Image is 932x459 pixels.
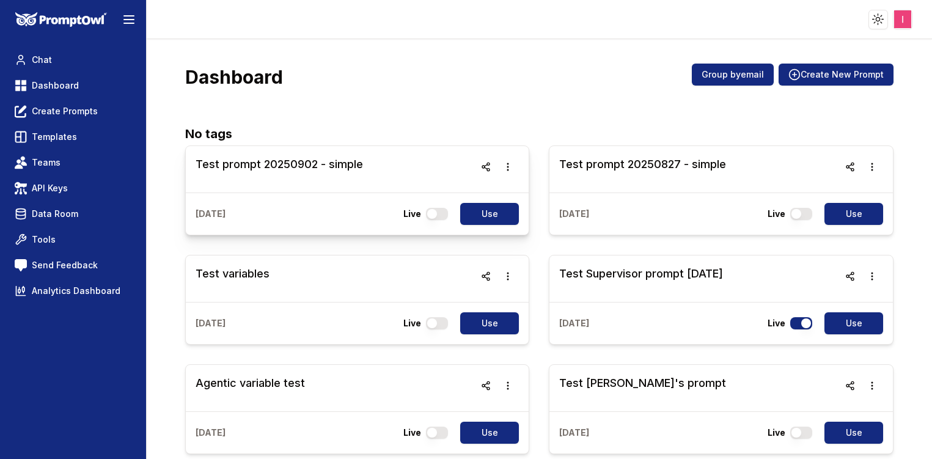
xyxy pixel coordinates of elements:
[559,375,726,392] h3: Test [PERSON_NAME]'s prompt
[460,312,519,334] button: Use
[559,317,589,329] p: [DATE]
[10,152,136,174] a: Teams
[32,79,79,92] span: Dashboard
[10,75,136,97] a: Dashboard
[32,54,52,66] span: Chat
[10,177,136,199] a: API Keys
[32,182,68,194] span: API Keys
[10,100,136,122] a: Create Prompts
[768,427,785,439] p: Live
[196,156,363,173] h3: Test prompt 20250902 - simple
[32,156,61,169] span: Teams
[768,208,785,220] p: Live
[185,66,283,88] h3: Dashboard
[10,49,136,71] a: Chat
[817,203,883,225] a: Use
[817,312,883,334] a: Use
[692,64,774,86] button: Group byemail
[559,156,726,183] a: Test prompt 20250827 - simple
[15,12,107,28] img: PromptOwl
[559,208,589,220] p: [DATE]
[32,285,120,297] span: Analytics Dashboard
[196,375,305,392] h3: Agentic variable test
[768,317,785,329] p: Live
[32,131,77,143] span: Templates
[32,259,98,271] span: Send Feedback
[10,126,136,148] a: Templates
[403,208,421,220] p: Live
[196,317,226,329] p: [DATE]
[460,203,519,225] button: Use
[196,156,363,183] a: Test prompt 20250902 - simple
[196,427,226,439] p: [DATE]
[403,427,421,439] p: Live
[817,422,883,444] a: Use
[196,208,226,220] p: [DATE]
[10,203,136,225] a: Data Room
[10,280,136,302] a: Analytics Dashboard
[824,312,883,334] button: Use
[10,254,136,276] a: Send Feedback
[559,156,726,173] h3: Test prompt 20250827 - simple
[196,265,270,282] h3: Test variables
[824,203,883,225] button: Use
[824,422,883,444] button: Use
[32,105,98,117] span: Create Prompts
[779,64,893,86] button: Create New Prompt
[559,265,723,282] h3: Test Supervisor prompt [DATE]
[453,422,519,444] a: Use
[403,317,421,329] p: Live
[894,10,912,28] img: ACg8ocLcalYY8KTZ0qfGg_JirqB37-qlWKk654G7IdWEKZx1cb7MQQ=s96-c
[453,203,519,225] a: Use
[196,375,305,402] a: Agentic variable test
[15,259,27,271] img: feedback
[32,233,56,246] span: Tools
[196,265,270,292] a: Test variables
[185,125,894,143] h2: No tags
[453,312,519,334] a: Use
[559,375,726,402] a: Test [PERSON_NAME]'s prompt
[559,265,723,292] a: Test Supervisor prompt [DATE]
[460,422,519,444] button: Use
[559,427,589,439] p: [DATE]
[10,229,136,251] a: Tools
[32,208,78,220] span: Data Room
